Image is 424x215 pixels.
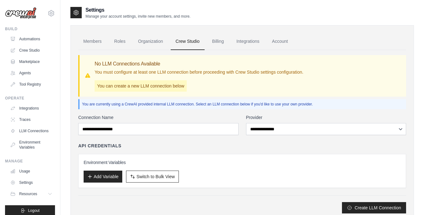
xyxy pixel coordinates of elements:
[8,34,55,44] a: Automations
[85,6,190,14] h2: Settings
[109,33,130,50] a: Roles
[5,159,55,164] div: Manage
[5,7,36,19] img: Logo
[8,103,55,113] a: Integrations
[126,171,179,183] button: Switch to Bulk View
[8,79,55,89] a: Tool Registry
[78,33,107,50] a: Members
[8,57,55,67] a: Marketplace
[5,26,55,31] div: Build
[28,208,40,213] span: Logout
[5,96,55,101] div: Operate
[8,178,55,188] a: Settings
[95,80,187,92] p: You can create a new LLM connection below
[8,137,55,152] a: Environment Variables
[8,45,55,55] a: Crew Studio
[136,173,175,180] span: Switch to Bulk View
[19,191,37,196] span: Resources
[8,68,55,78] a: Agents
[207,33,229,50] a: Billing
[85,14,190,19] p: Manage your account settings, invite new members, and more.
[82,102,404,107] p: You are currently using a CrewAI provided internal LLM connection. Select an LLM connection below...
[8,189,55,199] button: Resources
[171,33,205,50] a: Crew Studio
[78,143,121,149] h4: API Credentials
[8,115,55,125] a: Traces
[246,114,406,121] label: Provider
[342,202,406,213] button: Create LLM Connection
[267,33,293,50] a: Account
[78,114,239,121] label: Connection Name
[84,171,122,183] button: Add Variable
[231,33,264,50] a: Integrations
[8,126,55,136] a: LLM Connections
[95,69,303,75] p: You must configure at least one LLM connection before proceeding with Crew Studio settings config...
[84,159,401,166] h3: Environment Variables
[133,33,168,50] a: Organization
[95,60,303,68] h3: No LLM Connections Available
[8,166,55,176] a: Usage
